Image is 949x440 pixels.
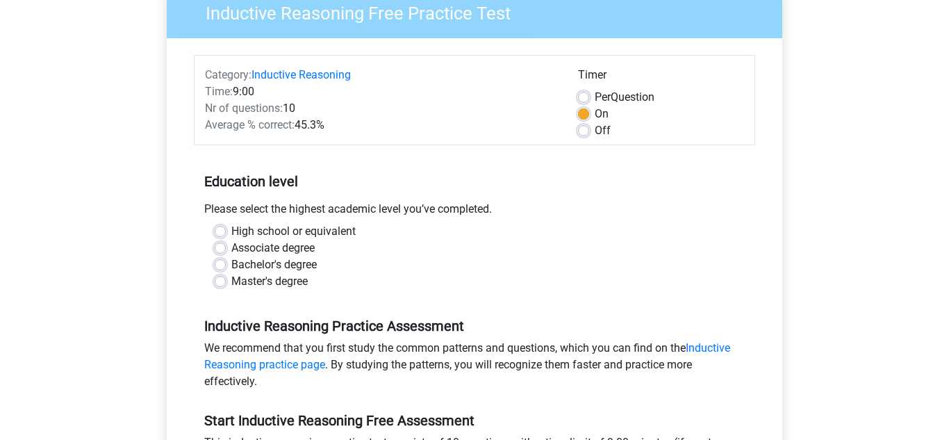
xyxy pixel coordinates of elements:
div: Timer [578,67,744,89]
h5: Inductive Reasoning Practice Assessment [204,318,745,334]
div: Please select the highest academic level you’ve completed. [194,201,755,223]
span: Time: [205,85,233,98]
label: Master's degree [231,273,308,290]
label: Associate degree [231,240,315,256]
span: Average % correct: [205,118,295,131]
div: 45.3% [195,117,568,133]
label: Bachelor's degree [231,256,317,273]
label: On [595,106,609,122]
label: Question [595,89,654,106]
div: 9:00 [195,83,568,100]
h5: Education level [204,168,745,195]
span: Per [595,90,611,104]
h5: Start Inductive Reasoning Free Assessment [204,412,745,429]
div: We recommend that you first study the common patterns and questions, which you can find on the . ... [194,340,755,396]
span: Category: [205,68,251,81]
label: High school or equivalent [231,223,356,240]
label: Off [595,122,611,139]
a: Inductive Reasoning [251,68,351,81]
div: 10 [195,100,568,117]
span: Nr of questions: [205,101,283,115]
